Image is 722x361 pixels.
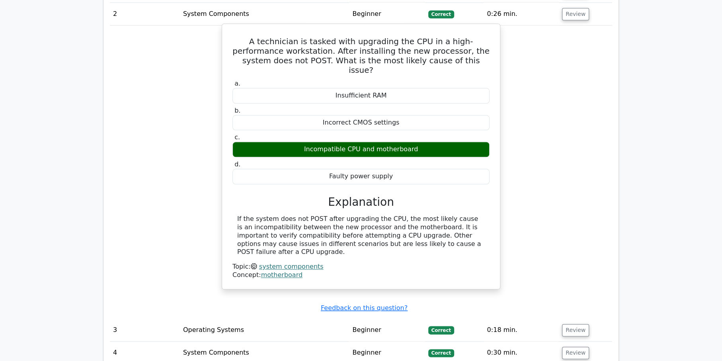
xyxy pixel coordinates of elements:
div: Insufficient RAM [232,88,490,103]
td: Beginner [349,3,425,25]
td: 0:26 min. [484,3,559,25]
span: Correct [428,326,454,334]
button: Review [562,324,589,336]
a: Feedback on this question? [321,304,408,312]
button: Review [562,8,589,20]
span: Correct [428,10,454,18]
td: Beginner [349,319,425,341]
a: system components [259,263,324,270]
span: b. [234,107,240,114]
td: 0:18 min. [484,319,559,341]
div: Incorrect CMOS settings [232,115,490,131]
td: 2 [110,3,180,25]
span: a. [234,80,240,87]
td: System Components [180,3,349,25]
div: Topic: [232,263,490,271]
div: Faulty power supply [232,169,490,184]
h5: A technician is tasked with upgrading the CPU in a high-performance workstation. After installing... [232,37,490,75]
button: Review [562,347,589,359]
span: Correct [428,349,454,357]
span: c. [234,133,240,141]
span: d. [234,160,240,168]
td: Operating Systems [180,319,349,341]
a: motherboard [261,271,302,279]
td: 3 [110,319,180,341]
h3: Explanation [237,195,485,209]
div: Concept: [232,271,490,279]
div: If the system does not POST after upgrading the CPU, the most likely cause is an incompatibility ... [237,215,485,256]
div: Incompatible CPU and motherboard [232,142,490,157]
